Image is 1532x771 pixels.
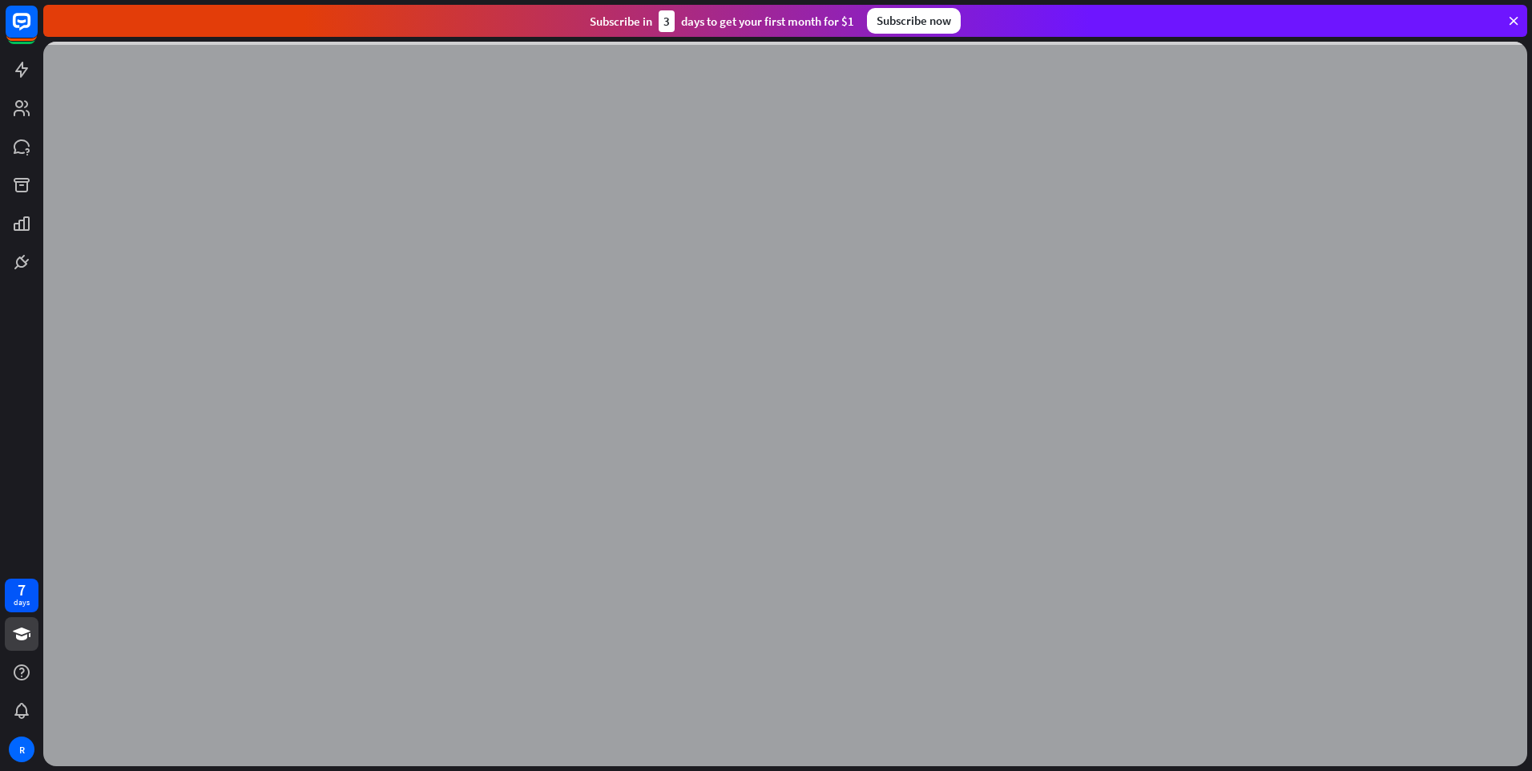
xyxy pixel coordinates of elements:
[14,597,30,608] div: days
[867,8,961,34] div: Subscribe now
[590,10,854,32] div: Subscribe in days to get your first month for $1
[659,10,675,32] div: 3
[9,737,34,762] div: R
[5,579,38,612] a: 7 days
[18,583,26,597] div: 7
